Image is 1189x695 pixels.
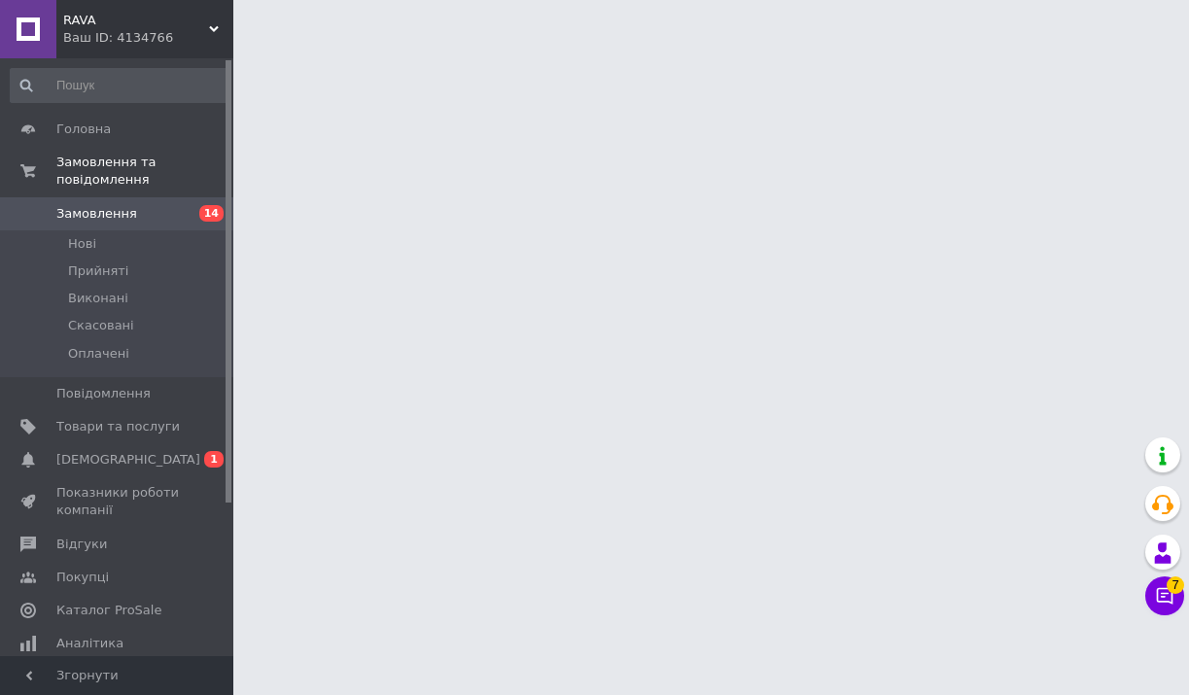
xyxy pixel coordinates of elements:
[63,12,209,29] span: RAVA
[68,235,96,253] span: Нові
[1145,576,1184,615] button: Чат з покупцем7
[56,484,180,519] span: Показники роботи компанії
[56,602,161,619] span: Каталог ProSale
[199,205,224,222] span: 14
[56,205,137,223] span: Замовлення
[56,536,107,553] span: Відгуки
[56,385,151,402] span: Повідомлення
[56,635,123,652] span: Аналітика
[56,451,200,469] span: [DEMOGRAPHIC_DATA]
[68,290,128,307] span: Виконані
[56,418,180,435] span: Товари та послуги
[56,154,233,189] span: Замовлення та повідомлення
[204,451,224,468] span: 1
[56,121,111,138] span: Головна
[63,29,233,47] div: Ваш ID: 4134766
[68,345,129,363] span: Оплачені
[68,317,134,334] span: Скасовані
[10,68,229,103] input: Пошук
[1167,576,1184,594] span: 7
[68,262,128,280] span: Прийняті
[56,569,109,586] span: Покупці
